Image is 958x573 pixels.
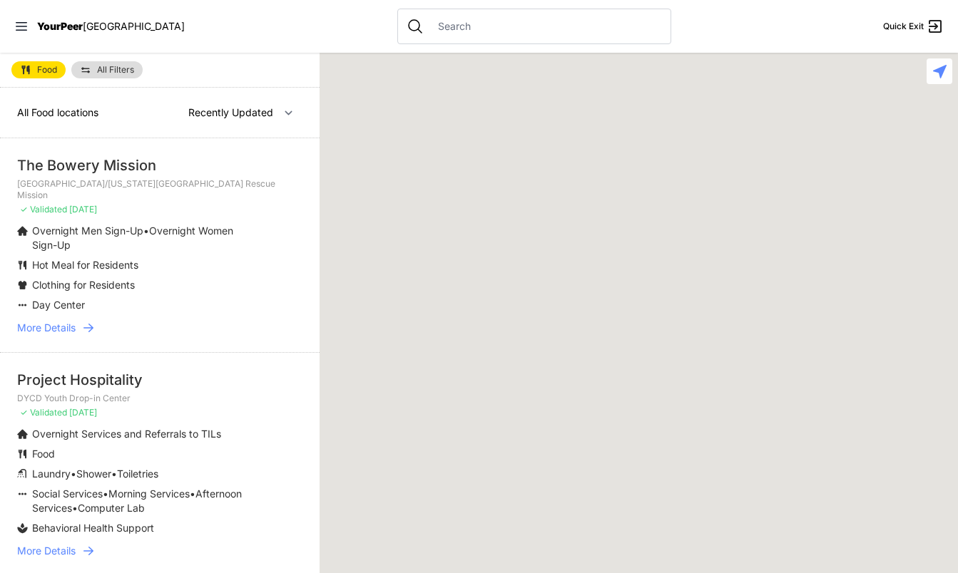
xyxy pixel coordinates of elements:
span: All Filters [97,66,134,74]
input: Search [429,19,662,33]
div: Project Hospitality [17,370,302,390]
span: Social Services [32,487,103,500]
span: Laundry [32,468,71,480]
span: Day Center [32,299,85,311]
a: All Filters [71,61,143,78]
span: • [143,224,149,237]
a: Food [11,61,66,78]
div: Senior Programming [413,113,431,136]
span: Hot Meal for Residents [32,259,138,271]
span: [DATE] [69,407,97,418]
span: Morning Services [108,487,190,500]
span: ✓ Validated [20,204,67,215]
span: ✓ Validated [20,407,67,418]
div: The Bowery Mission [17,155,302,175]
div: Manhattan [608,515,626,538]
span: Toiletries [117,468,158,480]
span: YourPeer [37,20,83,32]
span: More Details [17,321,76,335]
span: • [103,487,108,500]
a: Quick Exit [883,18,944,35]
span: Behavioral Health Support [32,522,154,534]
span: • [71,468,76,480]
span: Overnight Services and Referrals to TILs [32,428,221,440]
span: Food [37,66,57,74]
span: • [190,487,195,500]
span: Quick Exit [883,21,924,32]
a: YourPeer[GEOGRAPHIC_DATA] [37,22,185,31]
span: Overnight Men Sign-Up [32,224,143,237]
span: [DATE] [69,204,97,215]
span: • [111,468,117,480]
p: DYCD Youth Drop-in Center [17,393,302,404]
span: [GEOGRAPHIC_DATA] [83,20,185,32]
span: More Details [17,544,76,558]
span: Shower [76,468,111,480]
a: More Details [17,321,302,335]
p: [GEOGRAPHIC_DATA]/[US_STATE][GEOGRAPHIC_DATA] Rescue Mission [17,178,302,201]
span: Food [32,448,55,460]
div: Avenue Church [902,322,920,345]
span: Computer Lab [78,502,145,514]
span: • [72,502,78,514]
span: Clothing for Residents [32,279,135,291]
a: More Details [17,544,302,558]
span: All Food locations [17,106,98,118]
